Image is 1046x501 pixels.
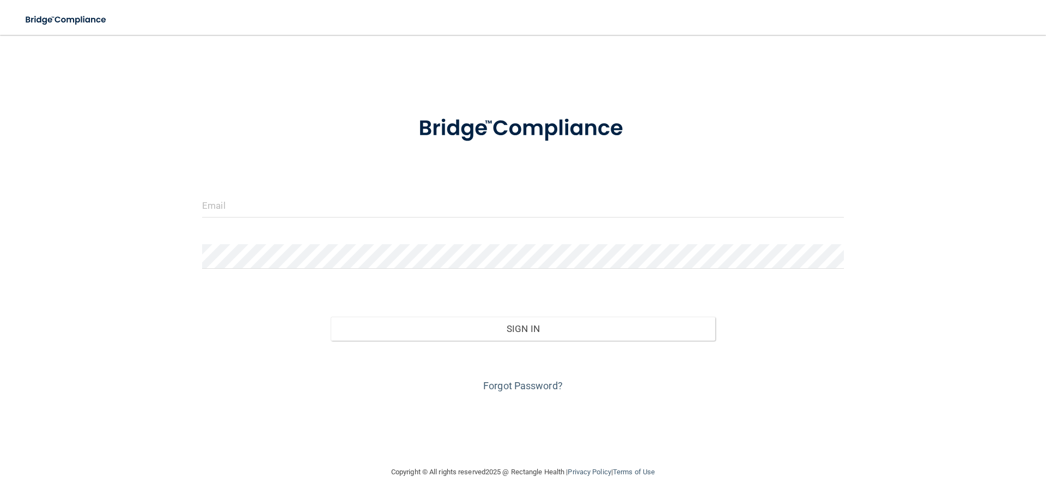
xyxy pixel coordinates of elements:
[396,100,650,157] img: bridge_compliance_login_screen.278c3ca4.svg
[202,193,844,218] input: Email
[324,455,722,490] div: Copyright © All rights reserved 2025 @ Rectangle Health | |
[483,380,563,391] a: Forgot Password?
[613,468,655,476] a: Terms of Use
[16,9,117,31] img: bridge_compliance_login_screen.278c3ca4.svg
[331,317,716,341] button: Sign In
[568,468,611,476] a: Privacy Policy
